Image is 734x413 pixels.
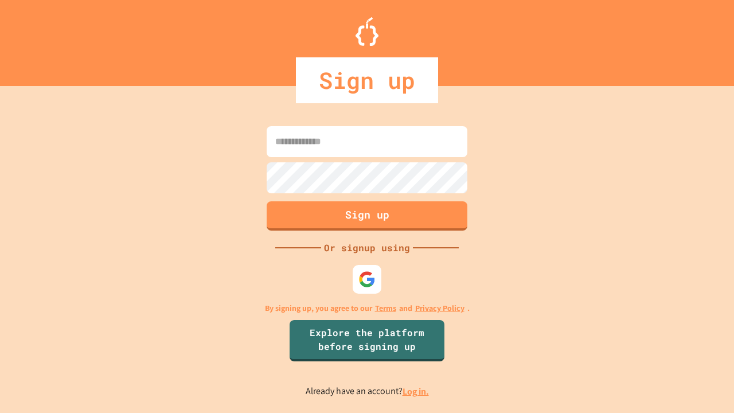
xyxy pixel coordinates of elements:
[686,367,723,402] iframe: chat widget
[358,271,376,288] img: google-icon.svg
[403,385,429,398] a: Log in.
[375,302,396,314] a: Terms
[639,317,723,366] iframe: chat widget
[306,384,429,399] p: Already have an account?
[267,201,467,231] button: Sign up
[290,320,444,361] a: Explore the platform before signing up
[415,302,464,314] a: Privacy Policy
[265,302,470,314] p: By signing up, you agree to our and .
[356,17,378,46] img: Logo.svg
[321,241,413,255] div: Or signup using
[296,57,438,103] div: Sign up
